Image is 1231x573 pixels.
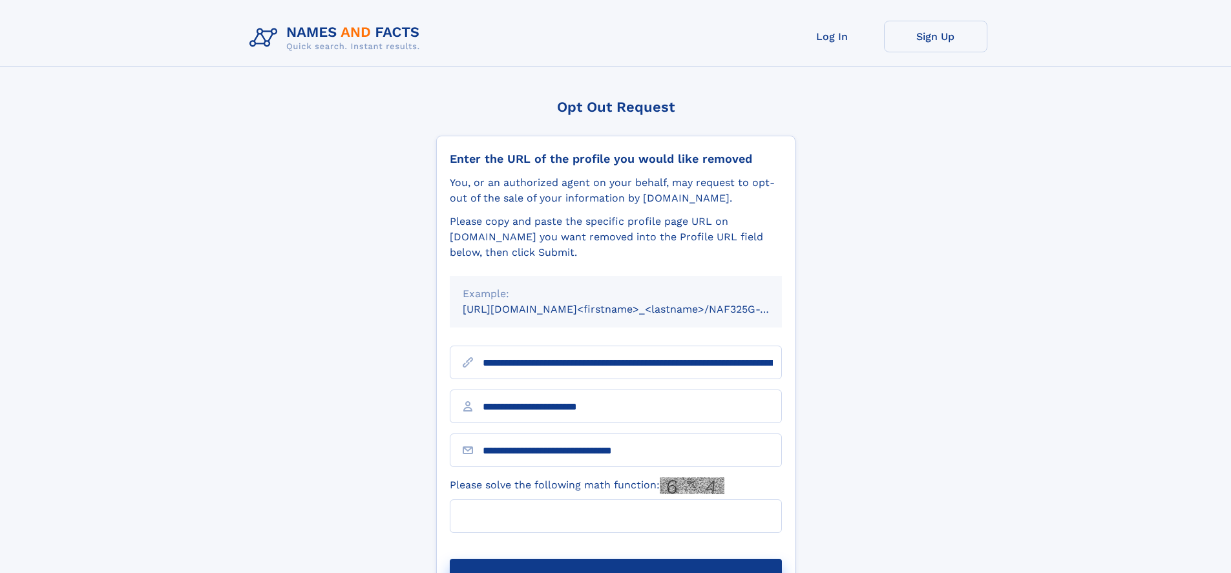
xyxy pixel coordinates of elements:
div: You, or an authorized agent on your behalf, may request to opt-out of the sale of your informatio... [450,175,782,206]
small: [URL][DOMAIN_NAME]<firstname>_<lastname>/NAF325G-xxxxxxxx [463,303,806,315]
label: Please solve the following math function: [450,477,724,494]
div: Example: [463,286,769,302]
div: Enter the URL of the profile you would like removed [450,152,782,166]
div: Opt Out Request [436,99,795,115]
a: Sign Up [884,21,987,52]
a: Log In [781,21,884,52]
img: Logo Names and Facts [244,21,430,56]
div: Please copy and paste the specific profile page URL on [DOMAIN_NAME] you want removed into the Pr... [450,214,782,260]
